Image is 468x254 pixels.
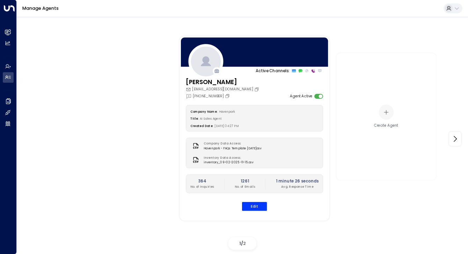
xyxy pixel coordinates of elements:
[242,202,267,211] button: Edit
[186,94,231,99] div: [PHONE_NUMBER]
[204,146,261,151] span: Havenpark - FAQs Template [DATE]csv
[225,94,231,99] button: Copy
[219,110,235,114] span: Havenpark
[228,237,256,249] div: /
[204,156,251,160] label: Inventory Data Access:
[190,117,198,121] label: Title:
[214,124,239,128] span: [DATE] 04:27 PM
[290,94,312,99] label: Agent Active
[190,185,214,189] p: No. of Inquiries
[276,179,319,185] h2: 1 minute 26 seconds
[22,5,59,11] a: Manage Agents
[256,68,289,74] p: Active Channels:
[374,123,398,128] div: Create Agent
[190,124,213,128] label: Created Date:
[204,160,253,165] span: inventory_09-02-2025-11-15.csv
[254,87,261,92] button: Copy
[190,179,214,185] h2: 364
[200,117,221,121] span: AI Sales Agent
[204,142,259,146] label: Company Data Access:
[243,240,246,246] span: 2
[276,185,319,189] p: Avg. Response Time
[235,185,255,189] p: No. of Emails
[190,110,218,114] label: Company Name:
[239,240,241,246] span: 1
[186,78,260,87] h3: [PERSON_NAME]
[235,179,255,185] h2: 1261
[186,87,260,92] div: [EMAIL_ADDRESS][DOMAIN_NAME]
